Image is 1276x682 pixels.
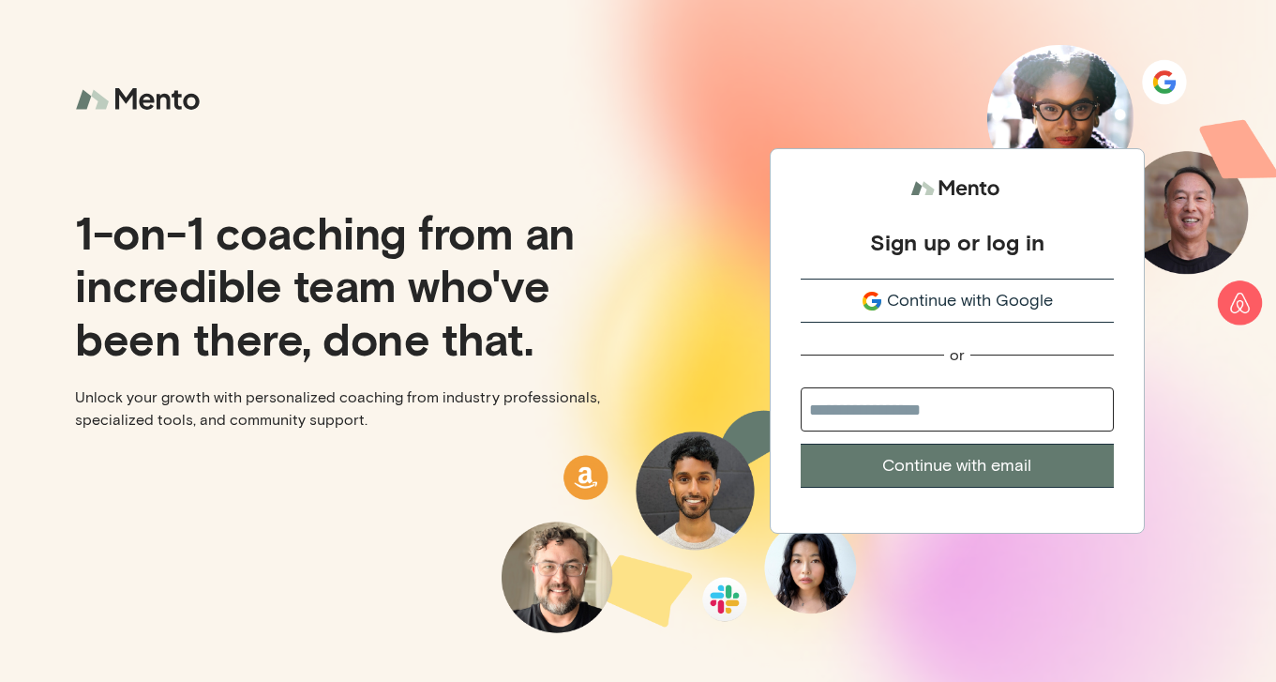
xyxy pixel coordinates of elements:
[801,279,1114,323] button: Continue with Google
[75,205,623,363] p: 1-on-1 coaching from an incredible team who've been there, done that.
[887,288,1053,313] span: Continue with Google
[950,345,965,365] div: or
[910,172,1004,206] img: logo.svg
[75,386,623,432] p: Unlock your growth with personalized coaching from industry professionals, specialized tools, and...
[870,228,1044,256] div: Sign up or log in
[801,444,1114,488] button: Continue with email
[75,75,206,125] img: logo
